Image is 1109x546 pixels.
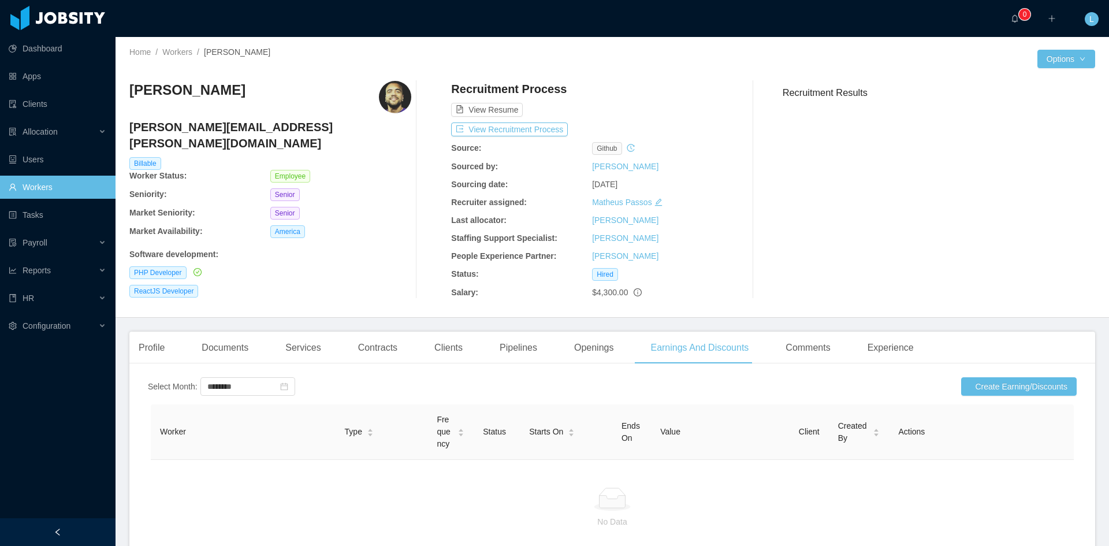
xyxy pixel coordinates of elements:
a: Workers [162,47,192,57]
i: icon: plus [1048,14,1056,23]
a: [PERSON_NAME] [592,233,658,243]
i: icon: check-circle [193,268,202,276]
b: Market Seniority: [129,208,195,217]
i: icon: caret-up [458,428,464,431]
span: Billable [129,157,161,170]
span: Configuration [23,321,70,330]
span: / [155,47,158,57]
span: Type [345,426,362,438]
a: [PERSON_NAME] [592,251,658,261]
h3: Recruitment Results [783,86,1095,100]
button: icon: [object Object]Create Earning/Discounts [961,377,1077,396]
span: Hired [592,268,618,281]
span: $4,300.00 [592,288,628,297]
i: icon: caret-down [873,432,880,435]
img: 646e237d-2788-4951-8858-4bc485838fca_6655f88f0eef3-400w.png [379,81,411,113]
i: icon: setting [9,322,17,330]
span: Starts On [529,426,563,438]
span: [PERSON_NAME] [204,47,270,57]
a: [PERSON_NAME] [592,162,658,171]
div: Earnings And Discounts [641,332,758,364]
button: icon: exportView Recruitment Process [451,122,568,136]
span: Client [799,427,820,436]
b: Last allocator: [451,216,507,225]
i: icon: history [627,144,635,152]
a: icon: file-textView Resume [451,105,523,114]
i: icon: solution [9,128,17,136]
span: [DATE] [592,180,617,189]
div: Sort [873,427,880,435]
span: HR [23,294,34,303]
i: icon: caret-up [568,428,575,431]
i: icon: bell [1011,14,1019,23]
i: icon: caret-up [367,428,373,431]
b: Seniority: [129,190,167,199]
span: Senior [270,207,300,220]
span: Payroll [23,238,47,247]
span: / [197,47,199,57]
span: Senior [270,188,300,201]
i: icon: edit [654,198,663,206]
div: Experience [858,332,923,364]
a: icon: exportView Recruitment Process [451,125,568,134]
a: icon: check-circle [191,268,202,277]
a: icon: robotUsers [9,148,106,171]
b: Worker Status: [129,171,187,180]
span: info-circle [634,288,642,296]
b: Recruiter assigned: [451,198,527,207]
i: icon: file-protect [9,239,17,247]
b: Staffing Support Specialist: [451,233,557,243]
span: Allocation [23,127,58,136]
i: icon: caret-down [367,432,373,435]
b: Source: [451,143,481,153]
i: icon: caret-down [458,432,464,435]
div: Contracts [349,332,407,364]
div: Pipelines [490,332,546,364]
b: Salary: [451,288,478,297]
div: Documents [192,332,258,364]
div: Profile [129,332,174,364]
a: [PERSON_NAME] [592,216,658,225]
h4: [PERSON_NAME][EMAIL_ADDRESS][PERSON_NAME][DOMAIN_NAME] [129,119,411,151]
i: icon: caret-up [873,428,880,431]
span: github [592,142,622,155]
i: icon: book [9,294,17,302]
button: icon: file-textView Resume [451,103,523,117]
button: Optionsicon: down [1037,50,1095,68]
b: Sourcing date: [451,180,508,189]
a: icon: auditClients [9,92,106,116]
span: Frequency [437,414,453,450]
span: Created By [838,420,869,444]
i: icon: line-chart [9,266,17,274]
a: icon: pie-chartDashboard [9,37,106,60]
div: Clients [425,332,472,364]
i: icon: caret-down [568,432,575,435]
p: No Data [160,515,1065,528]
span: PHP Developer [129,266,187,279]
div: Openings [565,332,623,364]
a: icon: userWorkers [9,176,106,199]
div: Sort [457,427,464,435]
b: Status: [451,269,478,278]
b: People Experience Partner: [451,251,556,261]
a: icon: profileTasks [9,203,106,226]
span: Actions [898,427,925,436]
b: Market Availability: [129,226,203,236]
div: Select Month: [148,381,198,393]
span: Value [660,427,680,436]
sup: 0 [1019,9,1030,20]
span: America [270,225,305,238]
a: icon: appstoreApps [9,65,106,88]
span: Worker [160,427,186,436]
div: Services [276,332,330,364]
div: Sort [568,427,575,435]
span: Employee [270,170,310,183]
span: Status [483,427,506,436]
span: Ends On [622,421,640,443]
a: Home [129,47,151,57]
b: Sourced by: [451,162,498,171]
b: Software development : [129,250,218,259]
a: Matheus Passos [592,198,652,207]
span: Reports [23,266,51,275]
h3: [PERSON_NAME] [129,81,245,99]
